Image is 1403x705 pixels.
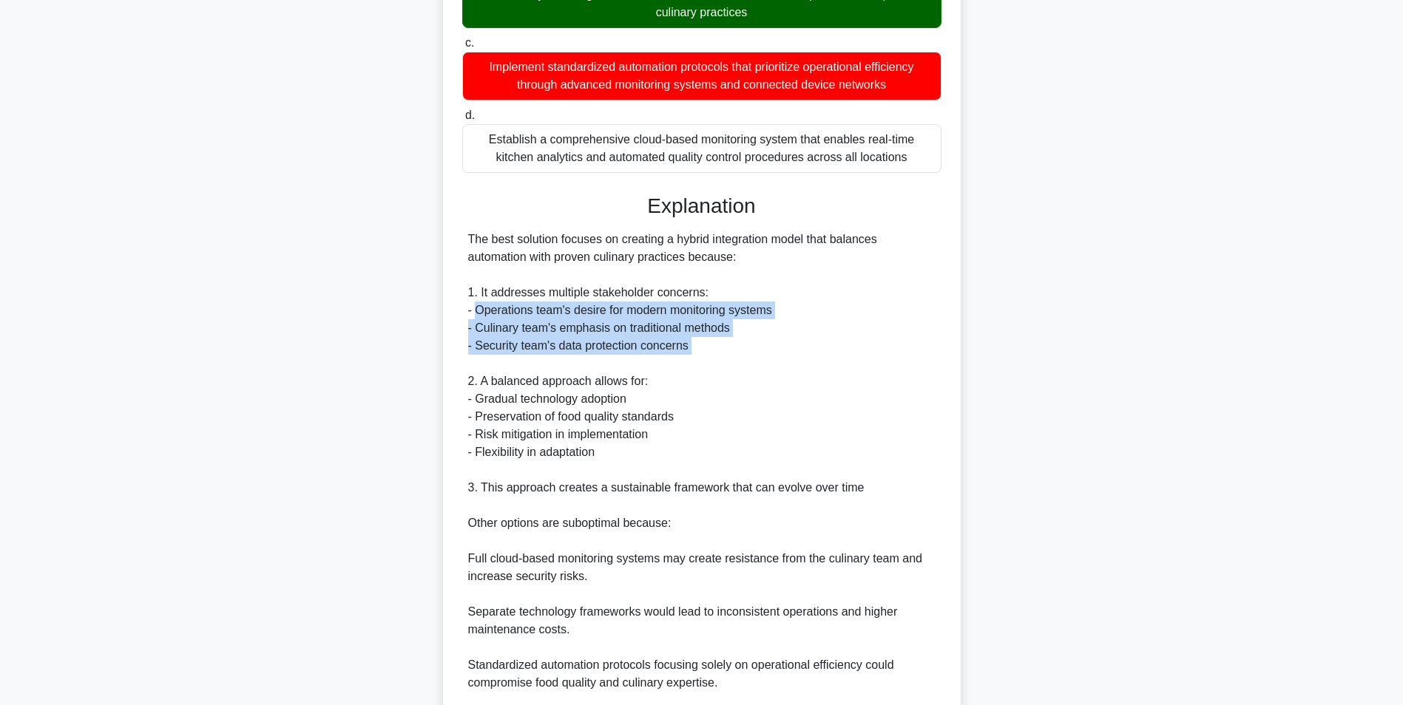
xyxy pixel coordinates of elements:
[462,52,941,101] div: Implement standardized automation protocols that prioritize operational efficiency through advanc...
[465,109,475,121] span: d.
[471,194,933,219] h3: Explanation
[462,124,941,173] div: Establish a comprehensive cloud-based monitoring system that enables real-time kitchen analytics ...
[465,36,474,49] span: c.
